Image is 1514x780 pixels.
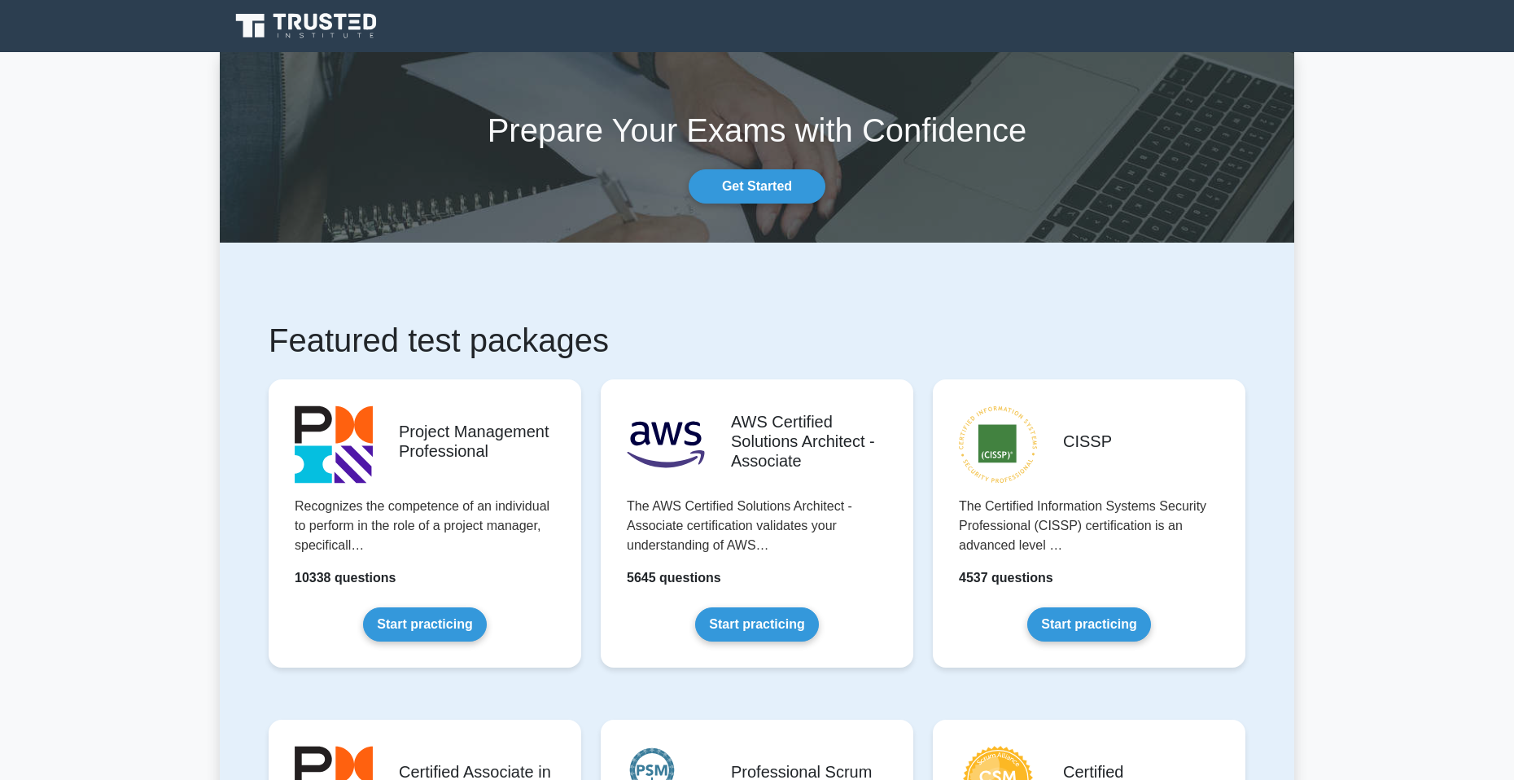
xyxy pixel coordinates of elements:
[689,169,825,204] a: Get Started
[1027,607,1150,642] a: Start practicing
[363,607,486,642] a: Start practicing
[269,321,1245,360] h1: Featured test packages
[695,607,818,642] a: Start practicing
[220,111,1294,150] h1: Prepare Your Exams with Confidence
